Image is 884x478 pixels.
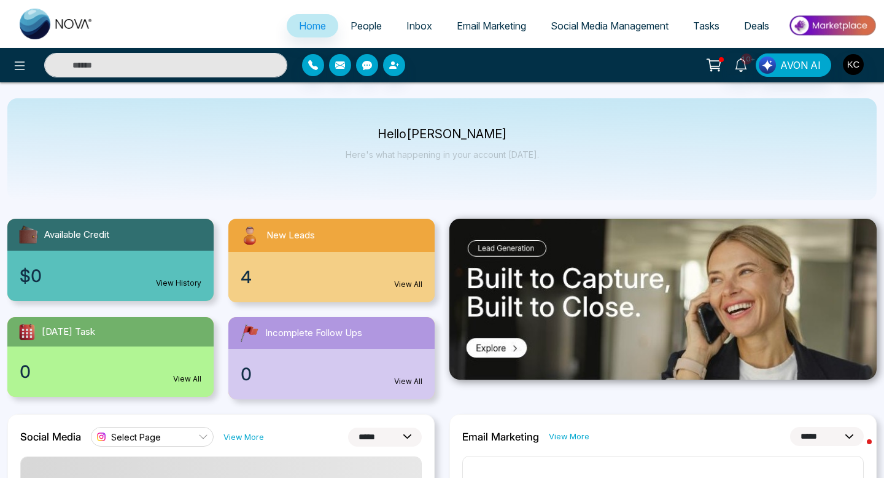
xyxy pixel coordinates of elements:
[238,224,262,247] img: newLeads.svg
[156,278,201,289] a: View History
[756,53,831,77] button: AVON AI
[241,361,252,387] span: 0
[221,317,442,399] a: Incomplete Follow Ups0View All
[462,431,539,443] h2: Email Marketing
[346,149,539,160] p: Here's what happening in your account [DATE].
[44,228,109,242] span: Available Credit
[351,20,382,32] span: People
[842,436,872,466] iframe: Intercom live chat
[20,9,93,39] img: Nova CRM Logo
[95,431,107,443] img: instagram
[693,20,719,32] span: Tasks
[394,14,444,37] a: Inbox
[549,431,589,442] a: View More
[406,20,432,32] span: Inbox
[394,279,422,290] a: View All
[538,14,681,37] a: Social Media Management
[17,322,37,342] img: todayTask.svg
[221,219,442,302] a: New Leads4View All
[266,229,315,243] span: New Leads
[173,374,201,385] a: View All
[394,376,422,387] a: View All
[744,20,769,32] span: Deals
[42,325,95,339] span: [DATE] Task
[551,20,669,32] span: Social Media Management
[346,129,539,139] p: Hello [PERSON_NAME]
[681,14,732,37] a: Tasks
[338,14,394,37] a: People
[20,431,81,443] h2: Social Media
[732,14,781,37] a: Deals
[111,431,161,443] span: Select Page
[788,12,877,39] img: Market-place.gif
[457,20,526,32] span: Email Marketing
[726,53,756,75] a: 10+
[17,224,39,246] img: availableCredit.svg
[449,219,877,380] img: .
[20,359,31,385] span: 0
[780,58,821,72] span: AVON AI
[759,57,776,74] img: Lead Flow
[287,14,338,37] a: Home
[238,322,260,344] img: followUps.svg
[223,431,264,443] a: View More
[241,264,252,290] span: 4
[741,53,752,65] span: 10+
[20,263,42,289] span: $0
[444,14,538,37] a: Email Marketing
[299,20,326,32] span: Home
[265,326,362,340] span: Incomplete Follow Ups
[843,54,864,75] img: User Avatar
